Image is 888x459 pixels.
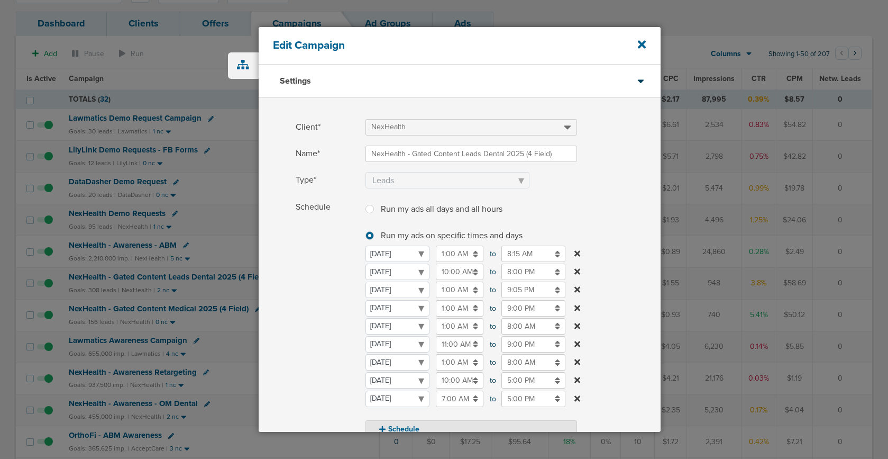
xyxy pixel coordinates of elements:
[490,354,495,371] span: to
[296,172,359,188] span: Type*
[436,264,483,280] input: to
[572,246,583,262] button: to
[436,354,483,371] input: to
[572,264,583,280] button: to
[365,172,529,188] select: Type*
[501,336,565,353] input: to
[501,300,565,317] input: to
[501,354,565,371] input: to
[365,354,429,371] select: to
[365,300,429,317] select: to
[501,372,565,389] input: to
[490,282,495,298] span: to
[436,336,483,353] input: to
[490,372,495,389] span: to
[365,146,577,162] input: Name*
[365,372,429,389] select: to
[501,282,565,298] input: to
[365,264,429,280] select: to
[436,372,483,389] input: to
[572,372,583,389] button: to
[572,336,583,353] button: to
[436,246,483,262] input: to
[296,119,359,136] span: Client*
[490,264,495,280] span: to
[296,199,359,439] span: Schedule
[501,246,565,262] input: to
[490,318,495,335] span: to
[572,354,583,371] button: to
[436,282,483,298] input: to
[501,318,565,335] input: to
[365,282,429,298] select: to
[273,39,609,52] h4: Edit Campaign
[381,204,502,214] span: Run my ads all days and all hours
[365,420,577,439] button: Schedule Run my ads all days and all hours Run my ads on specific times and days to to to to to t...
[365,336,429,353] select: to
[280,76,311,86] h3: Settings
[371,122,406,131] span: NexHealth
[572,391,583,407] button: to
[365,391,429,407] select: to
[572,318,583,335] button: to
[381,230,523,241] span: Run my ads on specific times and days
[501,264,565,280] input: to
[572,300,583,317] button: to
[365,246,429,262] select: to
[436,300,483,317] input: to
[436,391,483,407] input: to
[501,391,565,407] input: to
[490,391,495,407] span: to
[490,246,495,262] span: to
[572,282,583,298] button: to
[490,336,495,353] span: to
[490,300,495,317] span: to
[436,318,483,335] input: to
[365,318,429,335] select: to
[296,146,359,162] span: Name*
